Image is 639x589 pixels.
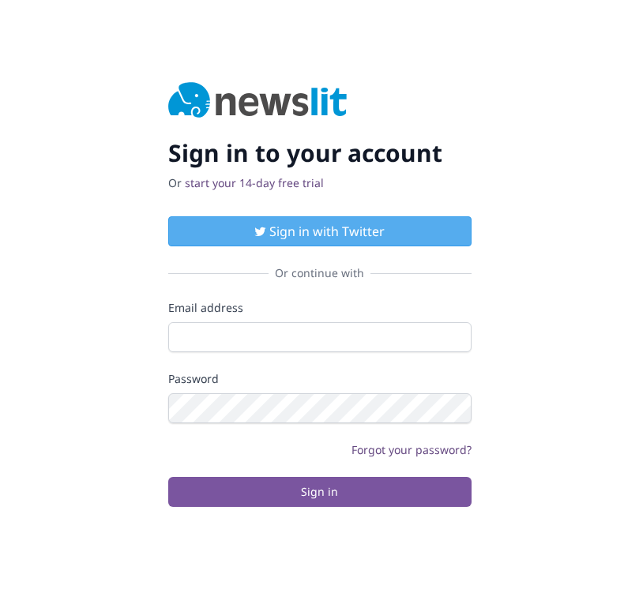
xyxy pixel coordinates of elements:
[168,216,472,246] button: Sign in with Twitter
[185,175,324,190] a: start your 14-day free trial
[351,442,472,457] a: Forgot your password?
[168,139,472,167] h2: Sign in to your account
[168,477,472,507] button: Sign in
[168,371,472,387] label: Password
[168,175,472,191] p: Or
[168,82,348,120] img: Newslit
[168,300,472,316] label: Email address
[269,265,370,281] span: Or continue with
